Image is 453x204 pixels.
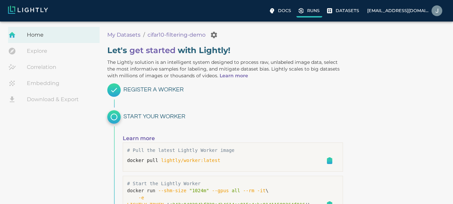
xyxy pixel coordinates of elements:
span: Home [27,31,94,39]
p: Datasets [336,7,359,14]
a: get started [129,45,175,55]
span: lightly/worker:latest [161,158,220,163]
label: Docs [267,5,294,16]
button: Manage your dataset [207,28,221,42]
a: Correlation [8,59,100,75]
span: # Pull the latest Lightly Worker image [127,148,234,153]
p: Runs [307,7,320,14]
nav: breadcrumb [107,28,331,42]
label: Runs [296,5,322,17]
span: # Start the Lightly Worker [127,181,201,186]
span: --rm [243,188,254,193]
div: docker pull [127,157,321,164]
span: "1024m" [189,188,209,193]
a: Runs [296,5,322,16]
a: Learn more [220,73,248,79]
a: Explore [8,43,100,59]
a: Embedding [8,75,100,91]
a: cifar10-filtering-demo [148,31,206,39]
strong: Let ' s with Lightly! [107,45,230,55]
img: Junaid Ahmed [432,5,442,16]
span: --gpus [212,188,229,193]
img: Lightly [8,6,48,14]
label: [EMAIL_ADDRESS][DOMAIN_NAME]Junaid Ahmed [364,3,445,18]
span: -e [138,195,144,200]
p: Docs [278,7,291,14]
a: Please complete one of our getting started guides to active the full UI [325,5,362,16]
a: Download & Export [8,91,100,108]
p: The Lightly solution is an intelligent system designed to process raw, unlabeled image data, sele... [107,59,343,79]
h6: Start your Worker [123,112,343,122]
a: Home [8,27,100,43]
h6: Register a Worker [123,85,343,95]
span: all [232,188,240,193]
a: Learn more [123,135,155,141]
span: --shm-size [158,188,186,193]
button: Copy to clipboard [323,154,336,167]
p: [EMAIL_ADDRESS][DOMAIN_NAME] [367,7,429,14]
nav: explore, analyze, sample, metadata, embedding, correlations label, download your dataset [8,27,100,108]
span: -it [257,188,266,193]
a: My Datasets [107,31,140,39]
li: / [143,31,145,39]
